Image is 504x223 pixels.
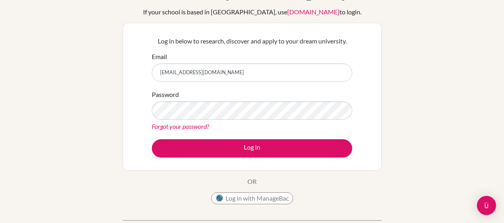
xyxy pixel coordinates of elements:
[143,7,361,17] div: If your school is based in [GEOGRAPHIC_DATA], use to login.
[152,36,352,46] p: Log in below to research, discover and apply to your dream university.
[152,52,167,61] label: Email
[152,122,209,130] a: Forgot your password?
[211,192,293,204] button: Log in with ManageBac
[152,90,179,99] label: Password
[247,177,257,186] p: OR
[152,139,352,158] button: Log in
[287,8,339,16] a: [DOMAIN_NAME]
[477,196,496,215] div: Open Intercom Messenger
